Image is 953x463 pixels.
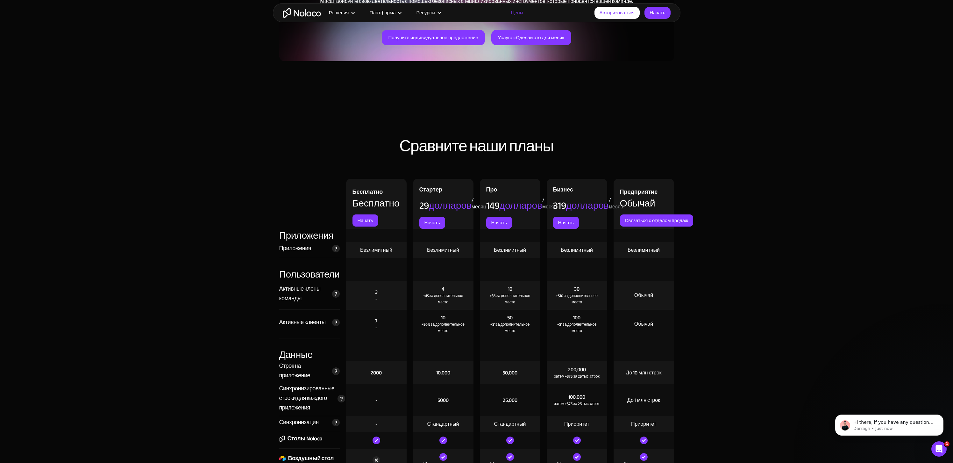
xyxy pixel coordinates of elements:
font: +4$ за дополнительное место [423,292,463,306]
div: Платформа [362,9,409,17]
div: Решения [321,9,362,17]
font: 100,000 [568,392,585,402]
font: +$1 за дополнительное место [490,321,530,334]
font: 10 [508,284,512,294]
font: - [375,324,377,331]
font: 5000 [437,395,449,405]
font: До 10 млн строк [626,368,661,378]
font: Бизнес [553,184,573,195]
font: Пользователи [279,265,340,283]
div: Ресурсы [409,9,448,17]
font: 29 [419,197,429,214]
font: Столы Noloco [288,433,323,444]
font: затем +$75 за 25 тыс. строк [554,373,600,380]
font: +$0,5 за дополнительное место [422,321,465,334]
a: Начать [486,217,512,229]
font: Цены [511,8,523,17]
font: Активные клиенты [279,317,326,328]
font: 10,000 [436,368,450,378]
font: Строк на приложение [279,361,310,381]
font: Приоритет [631,419,656,429]
font: Приоритет [564,419,589,429]
font: Начать [558,218,574,227]
font: 1 [946,442,948,446]
a: Услуга «Сделай это для меня» [491,30,572,45]
font: Безлимитный [427,245,459,255]
font: Безлимитный [628,245,660,255]
a: Начать [644,7,670,19]
font: Начать [491,218,507,227]
font: Безлимитный [494,245,526,255]
a: Начать [419,217,445,229]
font: Обычай [634,319,653,329]
font: Начать [424,218,440,227]
font: Получите индивидуальное предложение [388,33,478,42]
font: Обычай [620,194,655,212]
font: Предприятие [620,187,658,197]
font: - [375,419,377,429]
font: 7 [375,316,377,326]
font: Ресурсы [416,8,435,17]
font: - [375,295,377,302]
a: Связаться с отделом продаж [620,214,693,227]
font: долларов [566,197,609,214]
font: долларов [429,197,472,214]
font: Бесплатно [352,187,383,197]
iframe: Интерком-чат в режиме реального времени [931,441,947,457]
font: Синхронизированные строки для каждого приложения [279,383,335,413]
font: Про [486,184,497,195]
a: Цены [503,9,531,17]
font: 50 [507,313,513,322]
a: Авторизоваться [594,7,640,19]
font: 149 [486,197,500,214]
font: Безлимитный [360,245,392,255]
font: Решения [329,8,349,17]
font: Приложения [279,227,334,244]
font: Бесплатно [352,194,400,212]
font: Безлимитный [561,245,593,255]
font: затем +$75 за 25 тыс. строк [554,400,600,407]
font: 10 [441,313,445,322]
font: долларов [500,197,543,214]
font: +$10 за дополнительное место [556,292,598,306]
iframe: Сообщение об уведомлении по внутренней связи [826,401,953,446]
font: Активные члены команды [279,284,321,304]
font: Платформа [370,8,396,17]
font: До 1 млн строк [627,395,660,405]
font: 100 [573,313,580,322]
font: Связаться с отделом продаж [625,216,688,225]
font: 2000 [371,368,382,378]
font: Услуга «Сделай это для меня» [498,33,565,42]
font: Синхронизация [279,417,319,428]
font: 30 [574,284,580,294]
font: 319 [553,197,566,214]
font: +$1 за дополнительное место [557,321,597,334]
font: - [375,395,377,405]
font: Обычай [634,291,653,300]
a: дом [283,8,321,18]
font: Данные [279,346,313,364]
a: Начать [553,217,579,229]
a: Начать [352,214,378,227]
font: 200,000 [568,365,586,374]
a: Получите индивидуальное предложение [382,30,485,45]
font: Стандартный [427,419,459,429]
font: 4 [442,284,444,294]
font: 50,000 [502,368,517,378]
font: 3 [375,287,378,297]
font: / месяц [472,195,486,212]
font: Стандартный [494,419,526,429]
font: Стартер [419,184,442,195]
font: Начать [358,216,373,225]
font: / месяц [609,195,623,212]
font: Начать [650,8,665,17]
font: +$6 за дополнительное место [490,292,530,306]
font: Сравните наши планы [399,131,554,161]
font: 25,000 [503,395,517,405]
font: Приложения [279,243,311,254]
font: Авторизоваться [600,8,635,17]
